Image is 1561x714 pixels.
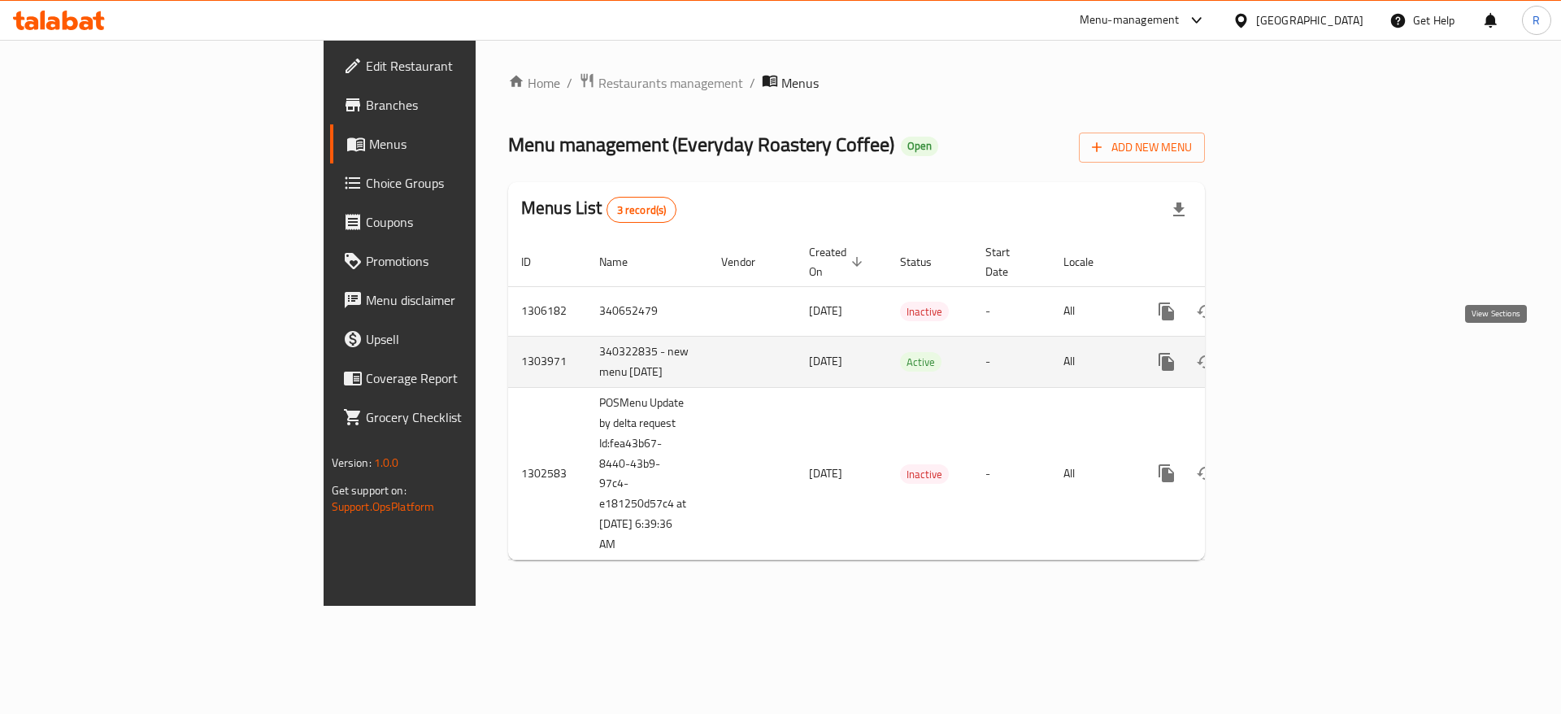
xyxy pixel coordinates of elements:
[972,286,1050,336] td: -
[1159,190,1198,229] div: Export file
[809,242,867,281] span: Created On
[900,464,949,484] div: Inactive
[1134,237,1316,287] th: Actions
[901,137,938,156] div: Open
[1533,11,1540,29] span: R
[374,452,399,473] span: 1.0.0
[366,290,572,310] span: Menu disclaimer
[366,329,572,349] span: Upsell
[332,480,407,501] span: Get support on:
[369,134,572,154] span: Menus
[366,173,572,193] span: Choice Groups
[1079,133,1205,163] button: Add New Menu
[508,126,894,163] span: Menu management ( Everyday Roastery Coffee )
[332,496,435,517] a: Support.OpsPlatform
[1186,342,1225,381] button: Change Status
[1050,387,1134,560] td: All
[1050,286,1134,336] td: All
[366,212,572,232] span: Coupons
[1092,137,1192,158] span: Add New Menu
[366,368,572,388] span: Coverage Report
[521,252,552,272] span: ID
[330,46,585,85] a: Edit Restaurant
[972,387,1050,560] td: -
[721,252,776,272] span: Vendor
[901,139,938,153] span: Open
[330,124,585,163] a: Menus
[972,336,1050,387] td: -
[1186,292,1225,331] button: Change Status
[985,242,1031,281] span: Start Date
[332,452,372,473] span: Version:
[330,242,585,281] a: Promotions
[330,202,585,242] a: Coupons
[750,73,755,93] li: /
[1063,252,1115,272] span: Locale
[330,359,585,398] a: Coverage Report
[586,336,708,387] td: 340322835 - new menu [DATE]
[607,202,676,218] span: 3 record(s)
[1147,342,1186,381] button: more
[1147,292,1186,331] button: more
[330,398,585,437] a: Grocery Checklist
[607,197,677,223] div: Total records count
[900,303,949,321] span: Inactive
[900,353,941,372] span: Active
[366,56,572,76] span: Edit Restaurant
[781,73,819,93] span: Menus
[366,95,572,115] span: Branches
[809,300,842,321] span: [DATE]
[330,163,585,202] a: Choice Groups
[1186,454,1225,493] button: Change Status
[598,73,743,93] span: Restaurants management
[900,465,949,484] span: Inactive
[330,281,585,320] a: Menu disclaimer
[900,352,941,372] div: Active
[366,251,572,271] span: Promotions
[586,387,708,560] td: POSMenu Update by delta request Id:fea43b67-8440-43b9-97c4-e181250d57c4 at [DATE] 6:39:36 AM
[330,320,585,359] a: Upsell
[1256,11,1363,29] div: [GEOGRAPHIC_DATA]
[1050,336,1134,387] td: All
[900,252,953,272] span: Status
[521,196,676,223] h2: Menus List
[809,350,842,372] span: [DATE]
[599,252,649,272] span: Name
[508,237,1316,561] table: enhanced table
[366,407,572,427] span: Grocery Checklist
[809,463,842,484] span: [DATE]
[586,286,708,336] td: 340652479
[508,72,1205,94] nav: breadcrumb
[1080,11,1180,30] div: Menu-management
[1147,454,1186,493] button: more
[579,72,743,94] a: Restaurants management
[330,85,585,124] a: Branches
